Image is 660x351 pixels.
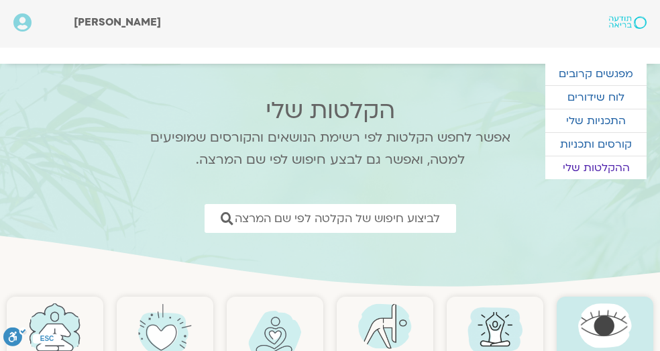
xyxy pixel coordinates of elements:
[545,156,647,179] a: ההקלטות שלי
[545,109,647,132] a: התכניות שלי
[545,133,647,156] a: קורסים ותכניות
[235,212,440,225] span: לביצוע חיפוש של הקלטה לפי שם המרצה
[132,97,528,124] h2: הקלטות שלי
[545,86,647,109] a: לוח שידורים
[205,204,456,233] a: לביצוע חיפוש של הקלטה לפי שם המרצה
[545,62,647,85] a: מפגשים קרובים
[74,15,161,30] span: [PERSON_NAME]
[132,127,528,171] p: אפשר לחפש הקלטות לפי רשימת הנושאים והקורסים שמופיעים למטה, ואפשר גם לבצע חיפוש לפי שם המרצה.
